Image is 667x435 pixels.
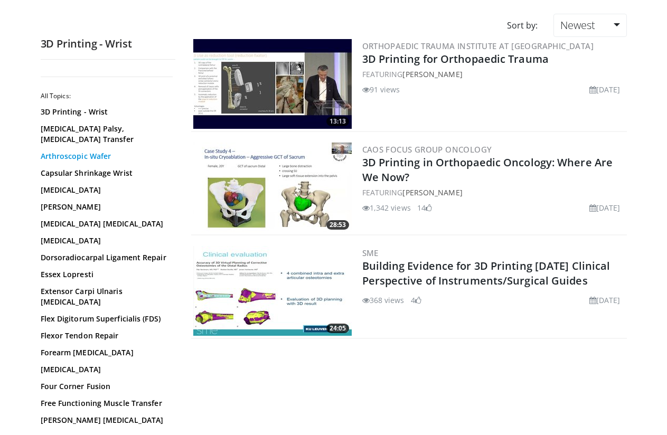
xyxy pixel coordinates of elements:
[193,246,352,336] img: gNduB-Td0XDi_v0X4xMDoxOjA4MTsiGN.300x170_q85_crop-smart_upscale.jpg
[41,330,170,341] a: Flexor Tendon Repair
[589,202,621,213] li: [DATE]
[362,248,379,258] a: SME
[41,151,170,162] a: Arthroscopic Wafer
[193,143,352,232] a: 28:53
[41,235,170,246] a: [MEDICAL_DATA]
[41,286,170,307] a: Extensor Carpi Ulnaris [MEDICAL_DATA]
[41,107,170,117] a: 3D Printing - Wrist
[41,252,170,263] a: Dorsoradiocarpal Ligament Repair
[326,324,349,333] span: 24:05
[41,415,170,425] a: [PERSON_NAME] [MEDICAL_DATA]
[41,92,173,100] h2: All Topics:
[193,143,352,232] img: 8659a2be-9276-4208-98bb-b7ffcdeeb53b.300x170_q85_crop-smart_upscale.jpg
[41,202,170,212] a: [PERSON_NAME]
[41,381,170,392] a: Four Corner Fusion
[362,69,625,80] div: FEATURING
[193,246,352,336] a: 24:05
[326,117,349,126] span: 13:13
[362,259,610,288] a: Building Evidence for 3D Printing [DATE] Clinical Perspective of Instruments/Surgical Guides
[362,41,594,51] a: Orthopaedic Trauma Institute at [GEOGRAPHIC_DATA]
[362,144,492,155] a: CAOS Focus Group Oncology
[402,187,462,197] a: [PERSON_NAME]
[589,295,621,306] li: [DATE]
[362,187,625,198] div: FEATURING
[362,155,613,184] a: 3D Printing in Orthopaedic Oncology: Where Are We Now?
[560,18,595,32] span: Newest
[193,39,352,129] img: a2956377-ad0c-4bfd-a384-ea7d5c60fc9c.300x170_q85_crop-smart_upscale.jpg
[499,14,546,37] div: Sort by:
[41,219,170,229] a: [MEDICAL_DATA] [MEDICAL_DATA]
[41,398,170,409] a: Free Functioning Muscle Transfer
[41,347,170,358] a: Forearm [MEDICAL_DATA]
[402,69,462,79] a: [PERSON_NAME]
[589,84,621,95] li: [DATE]
[362,52,549,66] a: 3D Printing for Orthopaedic Trauma
[417,202,432,213] li: 14
[362,295,405,306] li: 368 views
[41,168,170,178] a: Capsular Shrinkage Wrist
[41,37,175,51] h2: 3D Printing - Wrist
[41,364,170,375] a: [MEDICAL_DATA]
[362,202,411,213] li: 1,342 views
[41,185,170,195] a: [MEDICAL_DATA]
[41,269,170,280] a: Essex Lopresti
[41,124,170,145] a: [MEDICAL_DATA] Palsy, [MEDICAL_DATA] Transfer
[326,220,349,230] span: 28:53
[362,84,400,95] li: 91 views
[411,295,421,306] li: 4
[193,39,352,129] a: 13:13
[41,314,170,324] a: Flex Digitorum Superficialis (FDS)
[553,14,626,37] a: Newest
